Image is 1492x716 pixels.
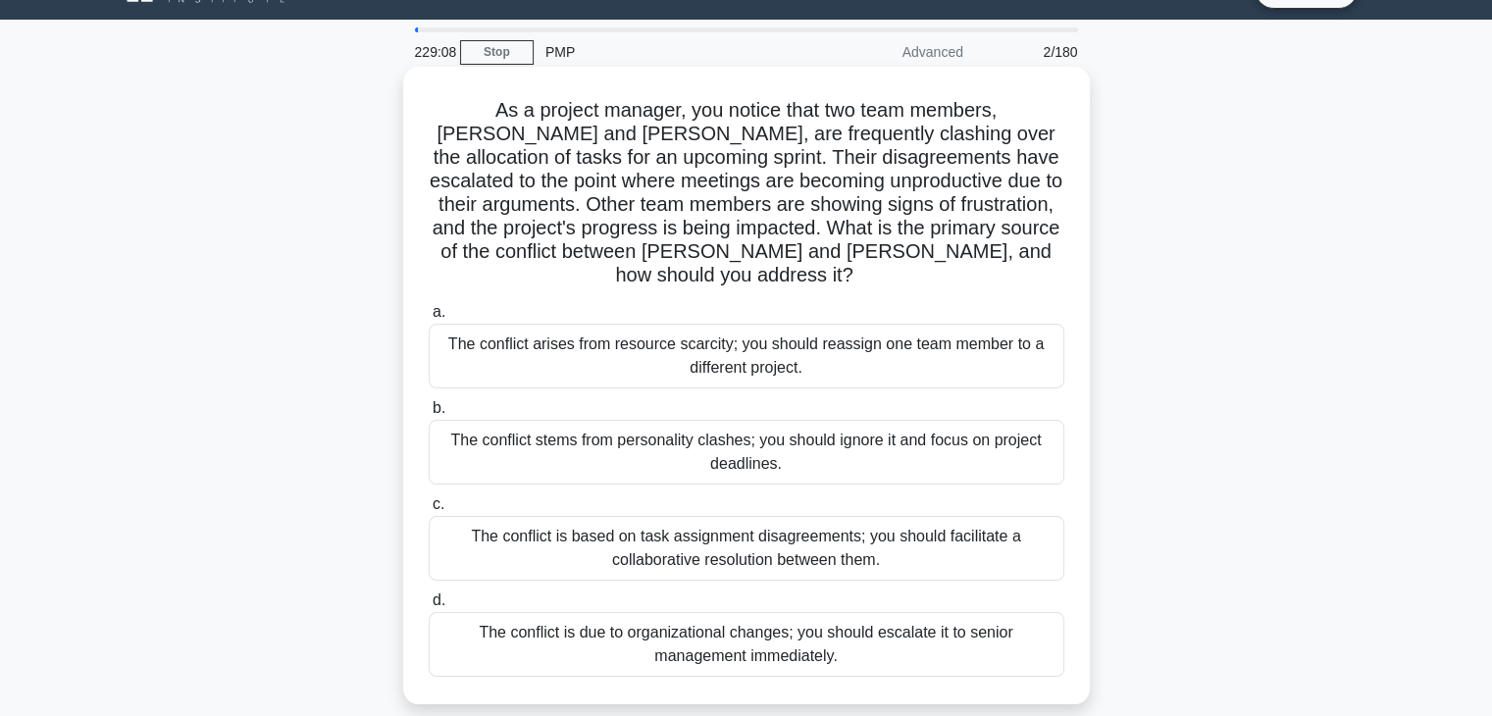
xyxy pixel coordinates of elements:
[429,324,1064,388] div: The conflict arises from resource scarcity; you should reassign one team member to a different pr...
[427,98,1066,288] h5: As a project manager, you notice that two team members, [PERSON_NAME] and [PERSON_NAME], are freq...
[975,32,1090,72] div: 2/180
[534,32,803,72] div: PMP
[433,303,445,320] span: a.
[460,40,534,65] a: Stop
[429,420,1064,485] div: The conflict stems from personality clashes; you should ignore it and focus on project deadlines.
[429,516,1064,581] div: The conflict is based on task assignment disagreements; you should facilitate a collaborative res...
[433,591,445,608] span: d.
[433,399,445,416] span: b.
[803,32,975,72] div: Advanced
[403,32,460,72] div: 229:08
[433,495,444,512] span: c.
[429,612,1064,677] div: The conflict is due to organizational changes; you should escalate it to senior management immedi...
